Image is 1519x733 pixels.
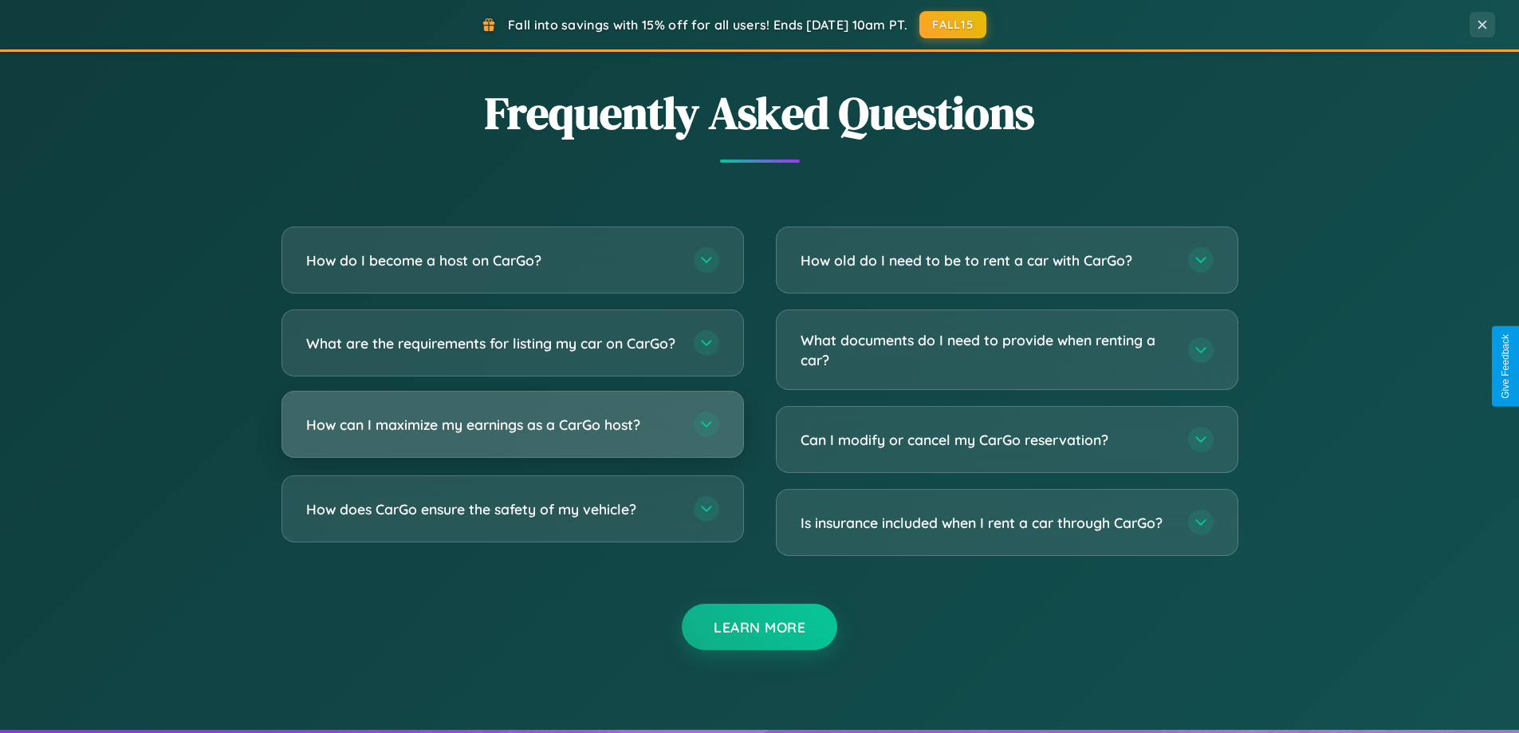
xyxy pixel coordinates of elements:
[801,250,1172,270] h3: How old do I need to be to rent a car with CarGo?
[306,415,678,435] h3: How can I maximize my earnings as a CarGo host?
[919,11,986,38] button: FALL15
[306,333,678,353] h3: What are the requirements for listing my car on CarGo?
[682,604,837,650] button: Learn More
[801,430,1172,450] h3: Can I modify or cancel my CarGo reservation?
[508,17,907,33] span: Fall into savings with 15% off for all users! Ends [DATE] 10am PT.
[306,499,678,519] h3: How does CarGo ensure the safety of my vehicle?
[281,82,1238,144] h2: Frequently Asked Questions
[1500,334,1511,399] div: Give Feedback
[306,250,678,270] h3: How do I become a host on CarGo?
[801,330,1172,369] h3: What documents do I need to provide when renting a car?
[801,513,1172,533] h3: Is insurance included when I rent a car through CarGo?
